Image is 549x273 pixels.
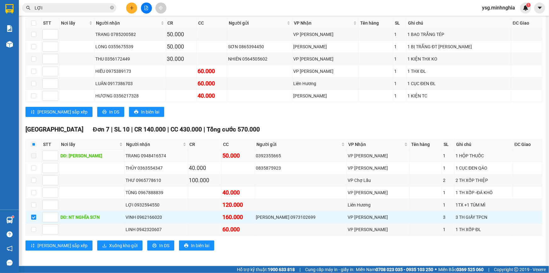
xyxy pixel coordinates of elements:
span: plus [130,6,134,10]
span: download [102,243,107,248]
div: HIẾU 0975389173 [95,68,165,75]
button: downloadXuống kho gửi [97,241,143,251]
div: 1 [394,31,405,38]
div: VP [PERSON_NAME] [348,226,408,233]
div: 160.000 [222,213,254,222]
strong: 1900 633 818 [268,267,295,272]
li: 02523854854 [3,22,120,30]
span: Miền Nam [356,266,433,273]
sup: 1 [12,216,14,218]
th: CC [197,18,227,28]
span: In DS [109,108,119,115]
span: [PERSON_NAME] sắp xếp [37,108,87,115]
div: 60.000 [222,225,254,234]
div: Liên Hương [293,80,358,87]
img: logo.jpg [3,3,34,34]
span: phone [36,23,41,28]
td: VP Chợ Lầu [347,174,410,187]
th: CC [221,139,255,150]
div: 1 [443,152,453,159]
div: LONG 0355675539 [95,43,165,50]
span: Đơn 7 [93,126,109,133]
div: 40.000 [189,164,221,172]
div: VP [PERSON_NAME] [293,31,358,38]
button: printerIn biên lai [179,241,214,251]
span: | [167,126,169,133]
td: VP Phan Rí [292,65,359,78]
span: sort-ascending [31,110,35,115]
div: 3 [443,214,453,221]
div: 2 [443,177,453,184]
span: notification [7,246,13,252]
div: LỢI 0932594550 [126,201,187,208]
th: SL [442,139,455,150]
th: CR [188,139,222,150]
div: VP Chợ Lầu [348,177,408,184]
div: DĐ: NT NGHĨA SƠN [60,214,123,221]
div: TRANG 0948416574 [126,152,187,159]
span: ⚪️ [435,268,437,271]
div: 1 [394,43,405,50]
div: NHIÊN 0564505602 [228,55,291,62]
span: Nơi lấy [61,141,118,148]
span: Người nhận [126,141,181,148]
button: file-add [141,3,152,14]
strong: 0708 023 035 - 0935 103 250 [376,267,433,272]
span: | [300,266,300,273]
div: 1 [394,55,405,62]
div: 1 [394,68,405,75]
div: 1 [443,189,453,196]
td: VP Phan Thiết [347,187,410,199]
th: Ghi chú [406,18,511,28]
td: VP Phan Rí [347,224,410,236]
div: THỦY 0363554347 [126,165,187,171]
span: [GEOGRAPHIC_DATA] [25,126,83,133]
button: caret-down [534,3,545,14]
div: 50.000 [222,151,254,160]
div: Liên Hương [348,201,408,208]
b: [PERSON_NAME] [36,4,89,12]
button: plus [126,3,137,14]
div: 1 TH XỐP -ĐÁ KHÔ [456,189,512,196]
span: CR 140.000 [134,126,166,133]
span: Nơi lấy [61,20,88,26]
span: Cung cấp máy in - giấy in: [305,266,354,273]
div: DĐ: [PERSON_NAME] [60,152,123,159]
div: SƠN 0865394450 [228,43,291,50]
span: close-circle [110,6,114,9]
div: 1 KIỆN THX KO [407,55,510,62]
span: SL 10 [114,126,130,133]
div: 40.000 [222,188,254,197]
th: CR [166,18,197,28]
td: VP Phan Rí [292,28,359,41]
div: THU 0356172449 [95,55,165,62]
span: | [488,266,489,273]
div: 2 TH XỐP THIỆP [456,177,512,184]
span: printer [102,110,107,115]
div: 0835875923 [256,165,346,171]
span: message [7,260,13,266]
span: In biên lai [141,108,159,115]
div: LUÂN 0917386703 [95,80,165,87]
input: Tìm tên, số ĐT hoặc mã đơn [35,4,109,11]
div: 0392355665 [256,152,346,159]
span: caret-down [537,5,543,11]
span: Tổng cước 570.000 [207,126,260,133]
span: printer [134,110,138,115]
div: VP [PERSON_NAME] [293,55,358,62]
div: VP [PERSON_NAME] [348,189,408,196]
button: printerIn DS [97,107,124,117]
span: file-add [144,6,148,10]
div: 60.000 [198,79,226,88]
span: Xuống kho gửi [109,242,137,249]
span: VP Nhận [348,141,403,148]
td: VP Chí Công [292,53,359,65]
span: Người gửi [229,20,286,26]
div: VINH 0962166020 [126,214,187,221]
th: Ghi chú [455,139,513,150]
span: In biên lai [191,242,209,249]
div: 1 BAO TRẮNG TÉP [407,31,510,38]
span: [PERSON_NAME] sắp xếp [37,242,87,249]
div: 1TX +1 TÚM MÌ [456,201,512,208]
span: Người gửi [257,141,340,148]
